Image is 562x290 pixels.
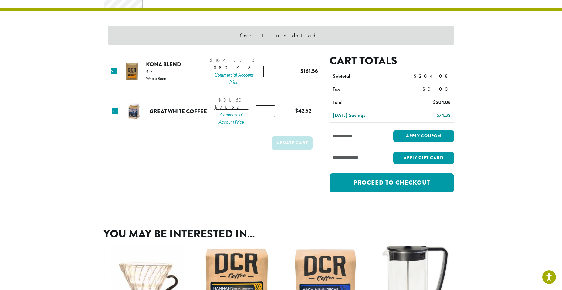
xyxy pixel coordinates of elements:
span: $ [414,73,419,79]
bdi: 21.26 [214,104,248,111]
input: Product quantity [256,105,275,117]
bdi: 31.50 [218,97,244,103]
button: Update cart [272,136,313,150]
span: Commercial Account Price [214,111,248,126]
span: $ [214,104,219,111]
bdi: 204.08 [433,99,451,105]
img: Kona Blend [122,62,141,81]
h2: Cart totals [330,54,454,67]
bdi: 42.52 [295,107,311,115]
span: $ [214,64,219,71]
img: Great White Coffee [124,101,144,121]
th: [DATE] Savings [330,109,404,122]
th: Total [330,96,404,109]
button: Apply coupon [393,130,454,142]
bdi: 107.70 [210,57,257,63]
p: 5 lb [146,70,166,74]
div: Cart updated. [108,26,454,45]
bdi: 74.32 [436,112,451,118]
button: Apply Gift Card [393,152,454,164]
span: $ [436,112,439,118]
bdi: 80.78 [214,64,254,71]
th: Subtotal [330,70,404,83]
th: Tax [330,83,418,96]
span: $ [218,97,223,103]
a: Remove this item [111,68,117,74]
span: $ [422,86,428,92]
span: $ [433,99,436,105]
a: Proceed to checkout [330,173,454,192]
bdi: 0.00 [422,86,451,92]
bdi: 204.08 [414,73,451,79]
span: Commercial Account Price [210,71,257,86]
p: Whole Bean [146,76,166,80]
bdi: 161.56 [300,67,318,75]
span: $ [300,67,303,75]
a: Kona Blend [146,60,181,68]
span: $ [295,107,298,115]
h2: You may be interested in… [103,227,459,241]
a: Remove this item [112,108,118,114]
input: Product quantity [263,66,283,77]
a: Great White Coffee [150,107,207,115]
span: $ [210,57,215,63]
